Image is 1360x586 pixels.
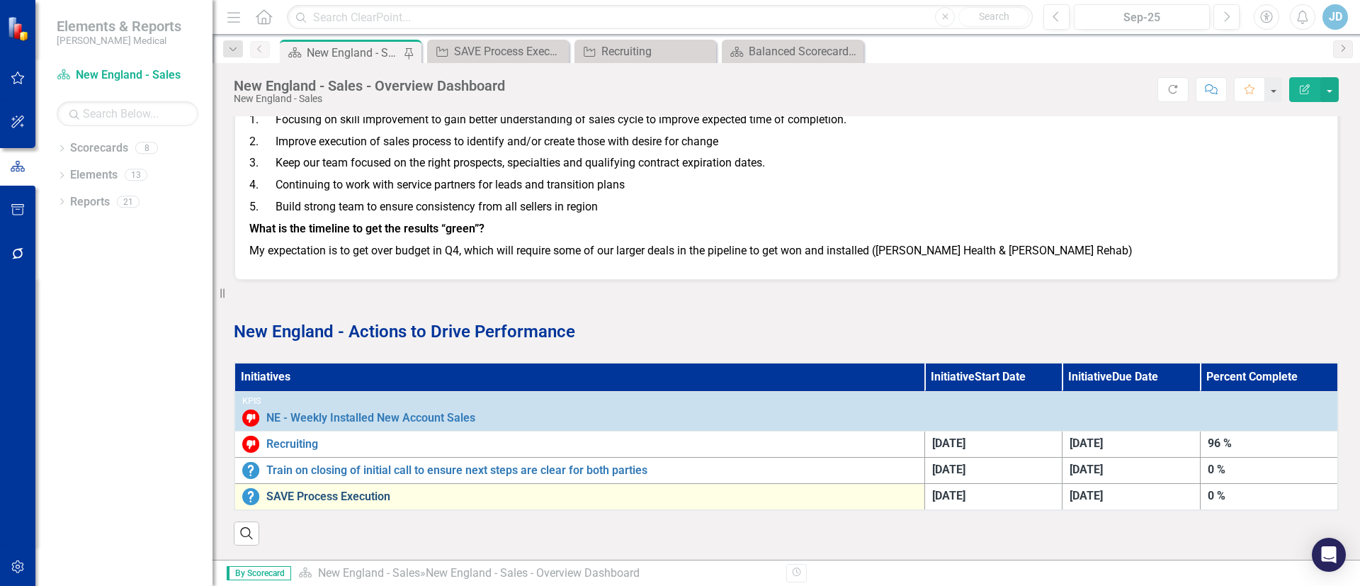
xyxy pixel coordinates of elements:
td: Double-Click to Edit [1062,431,1201,457]
img: ClearPoint Strategy [7,16,32,41]
span: [DATE] [932,436,965,450]
p: 2. Improve execution of sales process to identify and/or create those with desire for change [249,131,1323,153]
a: New England - Sales [318,566,420,580]
div: New England - Sales - Overview Dashboard [426,566,640,580]
span: Search [979,11,1009,22]
a: Reports [70,194,110,210]
button: Search [958,7,1029,27]
a: Recruiting [266,438,917,451]
div: 8 [135,142,158,154]
p: 5. Build strong team to ensure consistency from all sellers in region [249,196,1323,218]
div: New England - Sales [234,94,505,104]
a: Scorecards [70,140,128,157]
td: Double-Click to Edit Right Click for Context Menu [234,457,924,483]
td: Double-Click to Edit Right Click for Context Menu [234,431,924,457]
span: Elements & Reports [57,18,181,35]
small: [PERSON_NAME] Medical [57,35,181,46]
td: Double-Click to Edit [924,431,1062,457]
div: KPIs [242,396,1330,406]
td: Double-Click to Edit [1062,483,1201,510]
img: Below Target [242,436,259,453]
div: » [298,565,776,582]
input: Search Below... [57,101,198,126]
div: New England - Sales - Overview Dashboard [234,78,505,94]
td: Double-Click to Edit [1200,431,1338,457]
td: Double-Click to Edit [1062,457,1201,483]
div: Balanced Scorecard Welcome Page [749,43,860,60]
a: Train on closing of initial call to ensure next steps are clear for both parties [266,464,917,477]
strong: New England - Actions to Drive Performance [234,322,575,342]
span: [DATE] [1070,436,1103,450]
img: No Information [242,488,259,505]
a: Elements [70,167,118,184]
div: SAVE Process Execution [454,43,565,60]
a: New England - Sales [57,67,198,84]
span: [DATE] [932,489,965,502]
div: Recruiting [601,43,713,60]
p: 1. Focusing on skill improvement to gain better understanding of sales cycle to improve expected ... [249,109,1323,131]
a: SAVE Process Execution [431,43,565,60]
div: 96 % [1208,436,1330,452]
div: 0 % [1208,462,1330,478]
div: 13 [125,169,147,181]
span: [DATE] [932,463,965,476]
a: SAVE Process Execution [266,490,917,503]
div: 0 % [1208,488,1330,505]
td: Double-Click to Edit [924,457,1062,483]
span: By Scorecard [227,566,291,580]
span: [DATE] [1070,489,1103,502]
td: Double-Click to Edit [1200,457,1338,483]
strong: What is the timeline to get the results “green”? [249,222,484,235]
a: Balanced Scorecard Welcome Page [725,43,860,60]
img: Below Target [242,410,259,427]
td: Double-Click to Edit Right Click for Context Menu [234,391,1338,431]
p: 4. Continuing to work with service partners for leads and transition plans [249,174,1323,196]
button: JD [1322,4,1348,30]
a: NE - Weekly Installed New Account Sales [266,412,1330,424]
input: Search ClearPoint... [287,5,1033,30]
p: 3. Keep our team focused on the right prospects, specialties and qualifying contract expiration d... [249,152,1323,174]
button: Sep-25 [1074,4,1210,30]
div: 21 [117,196,140,208]
td: Double-Click to Edit [924,483,1062,510]
p: My expectation is to get over budget in Q4, which will require some of our larger deals in the pi... [249,240,1323,262]
td: Double-Click to Edit Right Click for Context Menu [234,483,924,510]
div: New England - Sales - Overview Dashboard [307,44,400,62]
a: Recruiting [578,43,713,60]
td: Double-Click to Edit [1200,483,1338,510]
img: No Information [242,462,259,479]
span: [DATE] [1070,463,1103,476]
div: Open Intercom Messenger [1312,538,1346,572]
div: Sep-25 [1079,9,1205,26]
